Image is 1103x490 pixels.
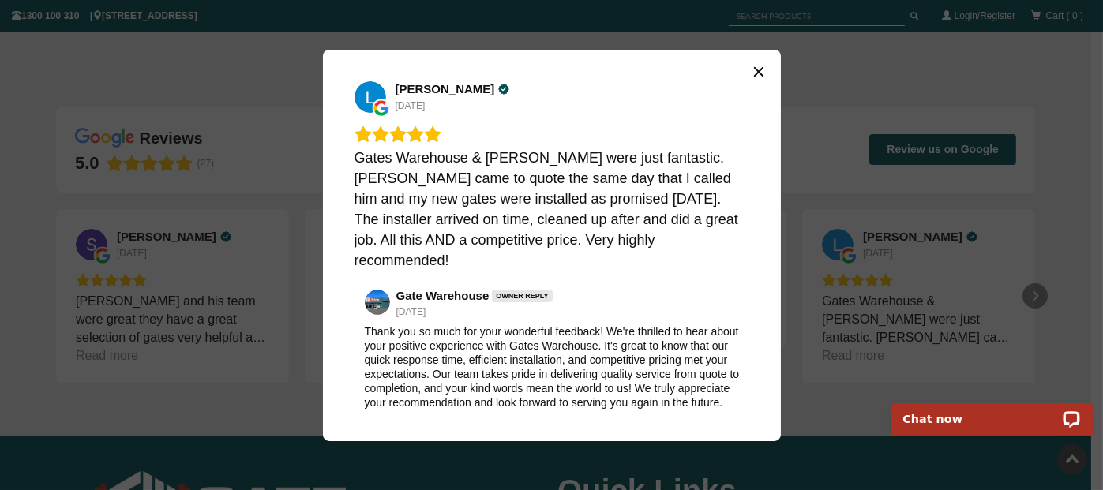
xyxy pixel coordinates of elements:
span: [PERSON_NAME] [396,82,495,96]
img: Gate Warehouse [365,290,390,315]
iframe: LiveChat chat widget [881,385,1103,435]
a: Review by Louise Veenstra [396,82,510,96]
img: Louise Veenstra [355,81,386,113]
span: Gate Warehouse [396,290,490,302]
div: [DATE] [396,305,426,318]
div: Thank you so much for your wonderful feedback! We're thrilled to hear about your positive experie... [365,324,749,410]
div: Verified Customer [498,84,509,95]
button: Close [746,59,771,84]
div: Rating: 5.0 out of 5 [355,125,749,143]
a: Review by Gate Warehouse [396,290,490,302]
div: Owner Reply [496,291,548,301]
div: Gates Warehouse & [PERSON_NAME] were just fantastic. [PERSON_NAME] came to quote the same day tha... [355,148,749,271]
a: View on Google [355,81,386,113]
div: [DATE] [396,99,426,112]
